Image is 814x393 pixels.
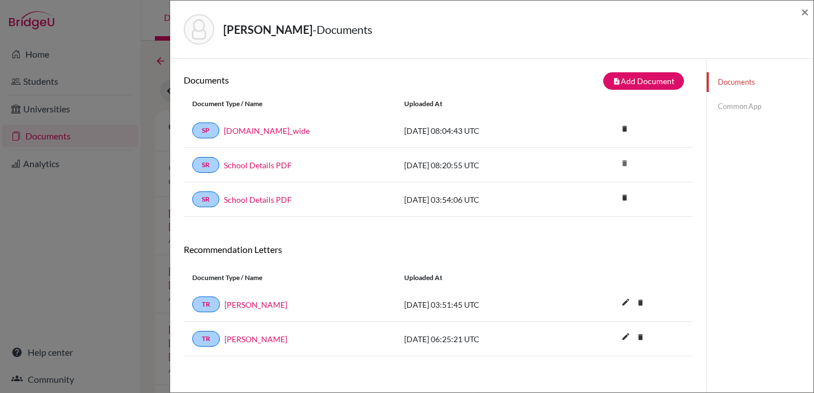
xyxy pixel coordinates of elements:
[707,97,813,116] a: Common App
[192,331,220,347] a: TR
[616,295,635,312] button: edit
[396,194,565,206] div: [DATE] 03:54:06 UTC
[632,296,649,311] a: delete
[224,159,292,171] a: School Details PDF
[224,333,287,345] a: [PERSON_NAME]
[603,72,684,90] button: note_addAdd Document
[404,334,479,344] span: [DATE] 06:25:21 UTC
[616,122,633,137] a: delete
[616,329,635,346] button: edit
[616,189,633,206] i: delete
[396,99,565,109] div: Uploaded at
[223,23,313,36] strong: [PERSON_NAME]
[184,273,396,283] div: Document Type / Name
[617,293,635,311] i: edit
[616,155,633,172] i: delete
[192,296,220,312] a: TR
[184,244,692,255] h6: Recommendation Letters
[801,5,809,19] button: Close
[313,23,373,36] span: - Documents
[224,125,310,137] a: [DOMAIN_NAME]_wide
[632,294,649,311] i: delete
[616,120,633,137] i: delete
[707,72,813,92] a: Documents
[192,157,219,173] a: SR
[192,191,219,207] a: SR
[632,329,649,346] i: delete
[184,75,438,85] h6: Documents
[192,123,219,138] a: SP
[632,330,649,346] a: delete
[184,99,396,109] div: Document Type / Name
[404,300,479,309] span: [DATE] 03:51:45 UTC
[396,273,565,283] div: Uploaded at
[616,191,633,206] a: delete
[396,159,565,171] div: [DATE] 08:20:55 UTC
[617,327,635,346] i: edit
[801,3,809,20] span: ×
[224,194,292,206] a: School Details PDF
[396,125,565,137] div: [DATE] 08:04:43 UTC
[613,77,621,85] i: note_add
[224,299,287,311] a: [PERSON_NAME]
